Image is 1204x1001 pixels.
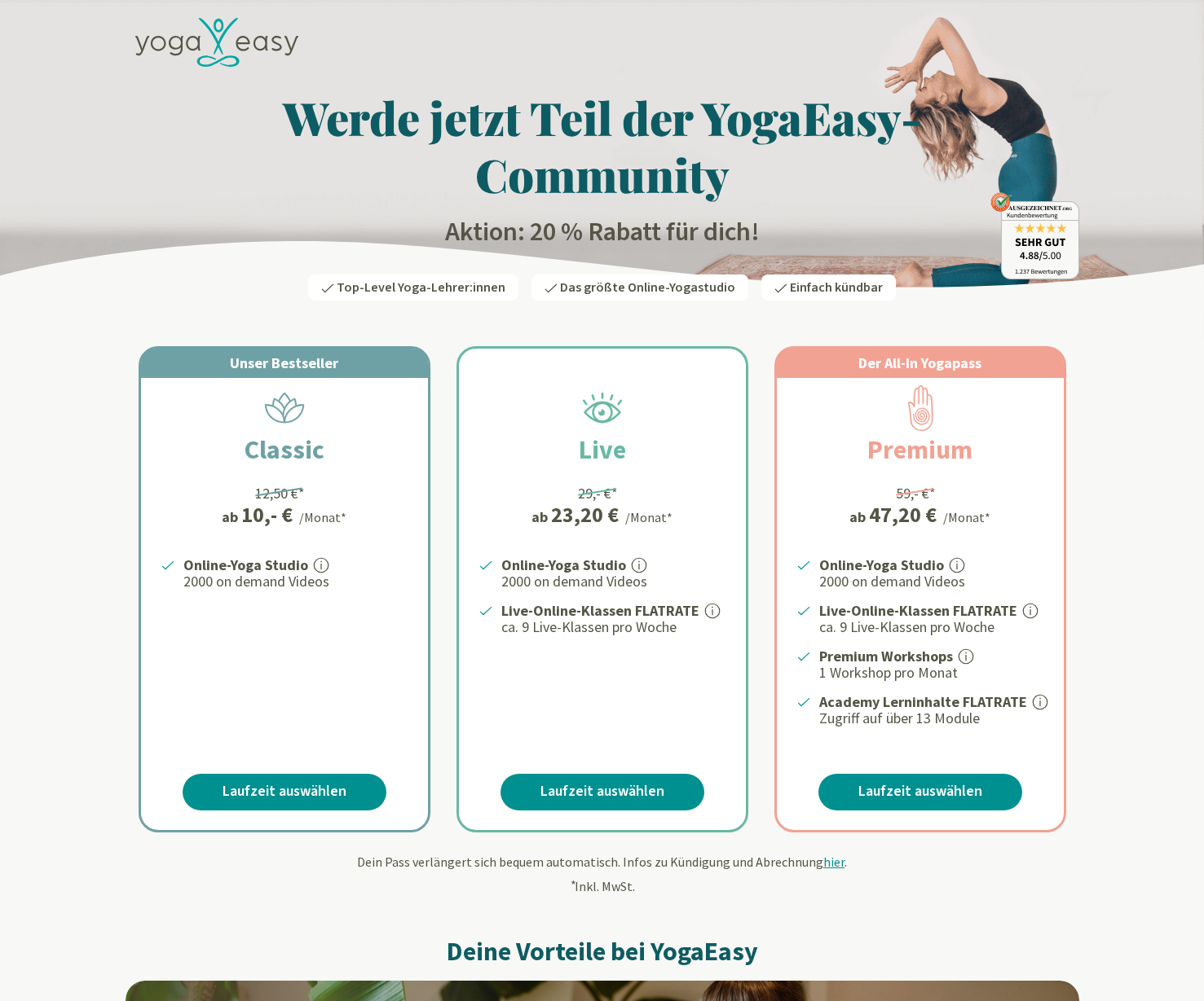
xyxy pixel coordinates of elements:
h2: Premium [828,430,1012,469]
strong: Online-Yoga Studio [819,555,944,574]
p: 2000 on demand Videos [501,572,726,591]
span: Top-Level Yoga-Lehrer:innen [337,279,505,296]
div: 10,- € [241,504,293,525]
strong: Online-Yoga Studio [501,555,626,574]
a: Laufzeit auswählen [501,774,704,810]
span: ab [849,506,869,528]
h1: Werde jetzt Teil der YogaEasy-Community [126,89,1079,203]
p: ca. 9 Live-Klassen pro Woche [819,617,1044,637]
div: 12,50 €* [255,482,305,504]
div: /Monat* [625,507,673,527]
img: ausgezeichnet_badge.png [990,192,1079,279]
a: Laufzeit auswählen [818,774,1022,810]
h2: Live [540,430,665,469]
h2: Classic [205,430,364,469]
a: Laufzeit auswählen [183,774,386,810]
span: Einfach kündbar [790,279,883,296]
div: Dein Pass verlängert sich bequem automatisch. Infos zu Kündigung und Abrechnung . Inkl. MwSt. [126,852,1079,896]
strong: Live-Online-Klassen FLATRATE [501,601,699,620]
span: Unser Bestseller [230,353,338,372]
div: 23,20 € [551,504,619,525]
span: ab [222,506,241,528]
span: Das größte Online-Yogastudio [560,279,735,296]
p: 2000 on demand Videos [183,572,408,591]
span: ab [531,506,551,528]
h2: Aktion: 20 % Rabatt für dich! [126,216,1079,248]
strong: Live-Online-Klassen FLATRATE [819,601,1017,620]
strong: Academy Lerninhalte FLATRATE [819,692,1027,711]
span: Der All-In Yogapass [858,353,981,372]
span: hier [823,854,845,870]
div: /Monat* [299,507,346,527]
div: 29,- €* [578,482,618,504]
strong: Premium Workshops [819,647,953,665]
div: 59,- €* [896,482,936,504]
p: 2000 on demand Videos [819,572,1044,591]
h2: Deine Vorteile bei YogaEasy [126,935,1079,968]
div: 47,20 € [869,504,937,525]
strong: Online-Yoga Studio [183,555,308,574]
p: ca. 9 Live-Klassen pro Woche [501,617,726,637]
p: Zugriff auf über 13 Module [819,709,1044,728]
div: /Monat* [943,507,990,527]
p: 1 Workshop pro Monat [819,663,1044,683]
